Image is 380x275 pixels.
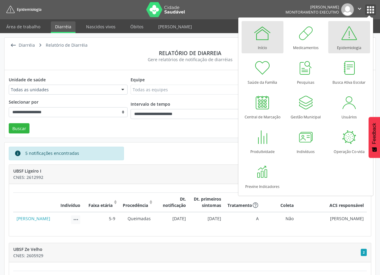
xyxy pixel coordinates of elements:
[356,5,363,12] i: 
[126,21,148,32] a: Óbitos
[9,99,128,107] legend: Selecionar por
[2,21,45,32] a: Área de trabalho
[189,212,224,228] td: [DATE]
[9,123,29,133] button: Buscar
[369,117,380,158] button: Feedback - Mostrar pesquisa
[83,212,118,228] td: 5-9
[36,41,88,50] a:  Relatório de Diarréia
[13,246,361,252] div: UBSF Ze Velho
[341,3,354,16] img: img
[4,5,42,14] a: Epidemiologia
[17,7,42,12] span: Epidemiologia
[9,41,36,50] a:  Diarréia
[17,41,36,50] div: Diarréia
[300,202,364,208] div: ACS responsável
[262,212,297,228] td: Não
[119,212,154,228] td: Queimadas
[9,56,371,63] div: Gere relatórios de notificação de diarréias
[285,56,327,88] a: Pesquisas
[242,90,283,123] a: Central de Marcação
[372,123,377,144] span: Feedback
[25,150,79,157] div: 5 notificações encontradas
[87,202,113,208] div: Faixa etária
[13,168,361,174] div: UBSF Ligeiro I
[242,56,283,88] a: Saúde da Família
[154,212,189,228] td: [DATE]
[242,21,283,53] a: Início
[73,216,79,223] i: 
[17,202,80,208] div: Indivíduo
[328,21,370,53] a: Epidemiologia
[242,160,283,192] a: Previne Indicadores
[17,216,50,221] a: [PERSON_NAME]
[9,74,46,85] label: Unidade de saúde
[192,196,221,208] div: Dt. primeiros sintomas
[131,99,170,109] label: Intervalo de tempo
[354,3,365,16] button: 
[36,41,45,50] i: 
[14,150,21,157] i: info
[328,90,370,123] a: Usuários
[82,21,120,32] a: Nascidos vivos
[122,202,148,208] div: Procedência
[13,252,361,259] div: CNES: 2605929
[13,174,361,180] div: CNES: 2612992
[157,196,186,208] div: Dt. notificação
[227,202,252,208] div: Tratamento
[328,56,370,88] a: Busca Ativa Escolar
[224,212,262,228] td: A
[328,125,370,157] a: Operação Co-vida
[45,41,88,50] div: Relatório de Diarréia
[252,202,259,208] i: 
[242,125,283,157] a: Produtividade
[11,87,115,93] span: Todas as unidades
[286,10,339,15] span: Monitoramento Executivo
[265,202,294,208] div: Coleta
[365,5,376,15] button: apps
[9,50,371,56] div: Relatório de diarreia
[285,21,327,53] a: Medicamentos
[131,74,145,85] label: Equipe
[51,21,76,33] a: Diarréia
[361,249,367,256] span: Notificações
[297,212,367,228] td: [PERSON_NAME]
[285,90,327,123] a: Gestão Municipal
[9,41,17,50] i: 
[286,5,339,10] div: [PERSON_NAME]
[154,21,196,32] a: [PERSON_NAME]
[285,125,327,157] a: Indivíduos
